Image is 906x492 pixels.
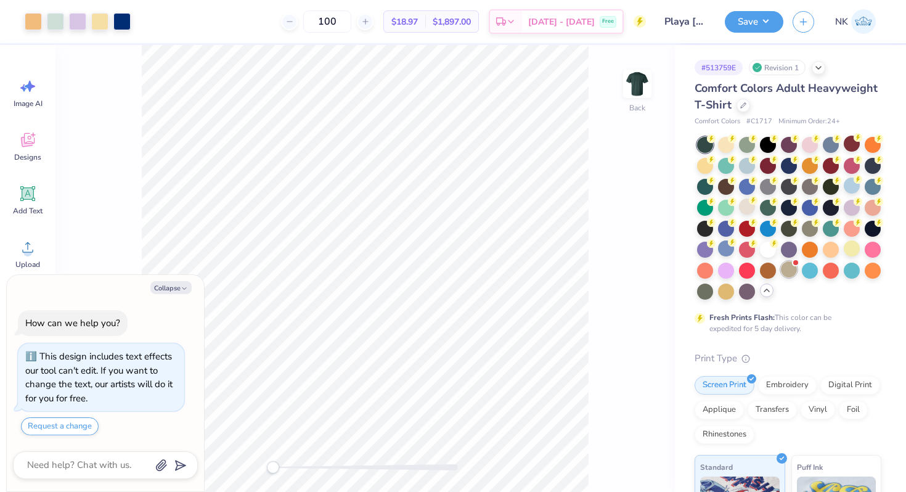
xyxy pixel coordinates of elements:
div: How can we help you? [25,317,120,329]
span: $1,897.00 [433,15,471,28]
span: NK [835,15,848,29]
a: NK [830,9,881,34]
button: Collapse [150,281,192,294]
div: Vinyl [801,401,835,419]
input: – – [303,10,351,33]
span: Upload [15,260,40,269]
span: Image AI [14,99,43,109]
span: Free [602,17,614,26]
div: Applique [695,401,744,419]
img: Back [625,72,650,96]
span: # C1717 [746,117,772,127]
div: Foil [839,401,868,419]
button: Save [725,11,783,33]
span: Comfort Colors [695,117,740,127]
div: Digital Print [820,376,880,395]
span: Designs [14,152,41,162]
input: Untitled Design [655,9,716,34]
span: $18.97 [391,15,418,28]
span: Add Text [13,206,43,216]
span: Standard [700,461,733,474]
span: Minimum Order: 24 + [778,117,840,127]
img: Nasrullah Khan [851,9,876,34]
span: Comfort Colors Adult Heavyweight T-Shirt [695,81,878,112]
div: Print Type [695,351,881,366]
button: Request a change [21,417,99,435]
span: Puff Ink [797,461,823,474]
div: Screen Print [695,376,754,395]
strong: Fresh Prints Flash: [709,313,775,322]
div: This design includes text effects our tool can't edit. If you want to change the text, our artist... [25,350,173,404]
div: Transfers [748,401,797,419]
div: Revision 1 [749,60,806,75]
span: [DATE] - [DATE] [528,15,595,28]
div: This color can be expedited for 5 day delivery. [709,312,861,334]
div: Rhinestones [695,425,754,444]
div: Embroidery [758,376,817,395]
div: # 513759E [695,60,743,75]
div: Back [629,102,645,113]
div: Accessibility label [267,461,279,474]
